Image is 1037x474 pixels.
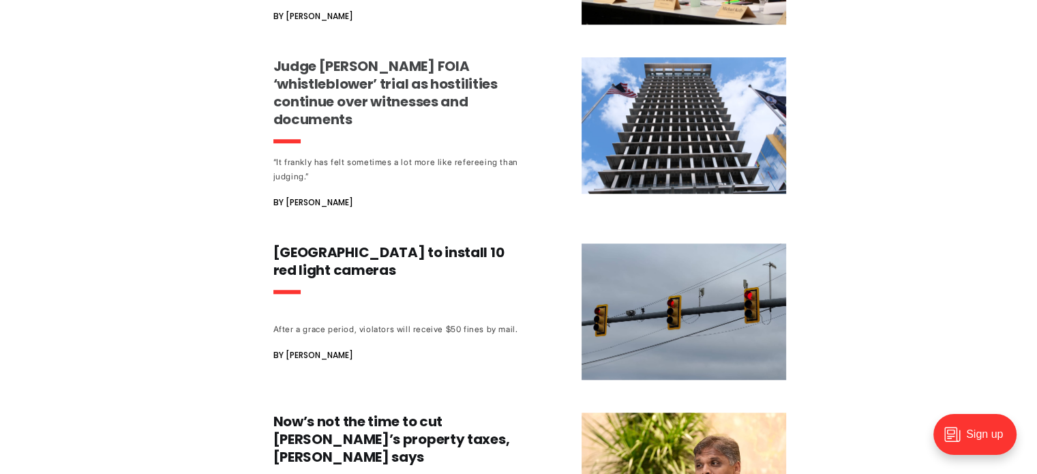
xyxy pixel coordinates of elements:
span: By [PERSON_NAME] [273,347,353,364]
span: By [PERSON_NAME] [273,8,353,25]
h3: [GEOGRAPHIC_DATA] to install 10 red light cameras [273,243,527,279]
span: By [PERSON_NAME] [273,194,353,211]
h3: Judge [PERSON_NAME] FOIA ‘whistleblower’ trial as hostilities continue over witnesses and documents [273,57,527,128]
a: [GEOGRAPHIC_DATA] to install 10 red light cameras After a grace period, violators will receive $5... [273,243,786,380]
a: Judge [PERSON_NAME] FOIA ‘whistleblower’ trial as hostilities continue over witnesses and documen... [273,57,786,211]
h3: Now’s not the time to cut [PERSON_NAME]’s property taxes, [PERSON_NAME] says [273,413,527,466]
img: Richmond to install 10 red light cameras [582,243,786,380]
div: “It frankly has felt sometimes a lot more like refereeing than judging.” [273,155,527,183]
div: After a grace period, violators will receive $50 fines by mail. [273,322,527,336]
iframe: portal-trigger [922,407,1037,474]
img: Judge postpones FOIA ‘whistleblower’ trial as hostilities continue over witnesses and documents [582,57,786,194]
